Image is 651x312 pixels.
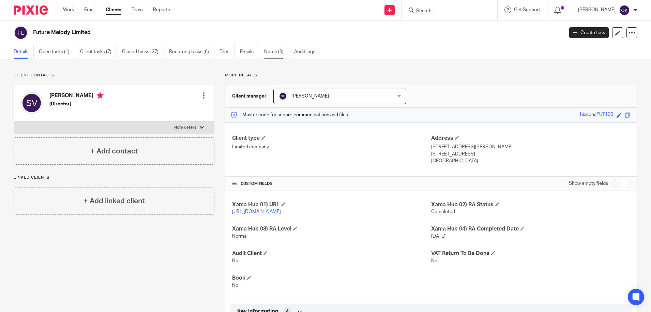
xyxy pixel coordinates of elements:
span: No [232,258,238,263]
p: Client contacts [14,73,214,78]
a: Work [63,6,74,13]
a: Emails [240,45,259,59]
label: Show empty fields [569,180,608,187]
span: Completed [431,209,455,214]
span: [DATE] [431,234,445,239]
h4: Book [232,274,431,282]
p: [STREET_ADDRESS][PERSON_NAME] [431,144,630,150]
a: Email [84,6,95,13]
p: [PERSON_NAME] [578,6,616,13]
h4: Client type [232,135,431,142]
p: More details [225,73,637,78]
h4: Xama Hub 04) RA Completed Date [431,225,630,233]
h4: Xama Hub 02) RA Status [431,201,630,208]
h4: Audit Client [232,250,431,257]
span: Normal [232,234,247,239]
img: svg%3E [14,26,28,40]
a: Create task [569,27,609,38]
span: Get Support [514,8,540,12]
h2: Future Melody Limited [33,29,454,36]
a: Details [14,45,34,59]
h5: (Director) [49,101,104,107]
img: svg%3E [619,5,630,16]
p: [GEOGRAPHIC_DATA] [431,158,630,164]
div: hixsonsFUT100 [580,111,613,119]
h4: CUSTOM FIELDS [232,181,431,187]
a: Notes (3) [264,45,289,59]
i: Primary [97,92,104,99]
a: Open tasks (1) [39,45,75,59]
img: svg%3E [21,92,43,114]
h4: + Add linked client [84,196,145,206]
p: [STREET_ADDRESS] [431,151,630,158]
span: No [232,283,238,288]
a: Audit logs [294,45,320,59]
a: Reports [153,6,170,13]
p: More details [173,125,196,130]
a: Client tasks (7) [80,45,117,59]
p: Master code for secure communications and files [230,112,348,118]
a: Recurring tasks (6) [169,45,214,59]
h4: [PERSON_NAME] [49,92,104,101]
p: Limited company [232,144,431,150]
a: Closed tasks (27) [122,45,164,59]
h4: + Add contact [90,146,138,157]
p: Linked clients [14,175,214,180]
img: Pixie [14,5,48,15]
img: svg%3E [279,92,287,100]
h4: Address [431,135,630,142]
h4: Xama Hub 01) URL [232,201,431,208]
h4: Xama Hub 03) RA Level [232,225,431,233]
a: Files [219,45,235,59]
h4: VAT Return To Be Done [431,250,630,257]
span: No [431,258,437,263]
h3: Client manager [232,93,267,100]
span: [PERSON_NAME] [291,94,329,99]
a: [URL][DOMAIN_NAME] [232,209,281,214]
input: Search [415,8,477,14]
a: Team [132,6,143,13]
a: Clients [106,6,121,13]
